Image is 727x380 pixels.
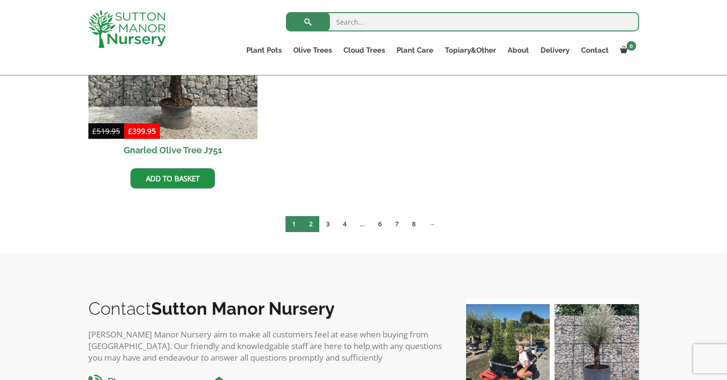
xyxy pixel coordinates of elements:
[336,216,353,232] a: Page 4
[88,298,446,319] h2: Contact
[422,216,442,232] a: →
[151,298,335,319] b: Sutton Manor Nursery
[92,126,97,136] span: £
[575,44,614,57] a: Contact
[92,126,120,136] bdi: 519.95
[285,216,302,232] span: Page 1
[128,126,156,136] bdi: 399.95
[338,44,391,57] a: Cloud Trees
[502,44,535,57] a: About
[286,12,639,31] input: Search...
[241,44,287,57] a: Plant Pots
[130,168,215,189] a: Add to basket: “Gnarled Olive Tree J751”
[391,44,439,57] a: Plant Care
[388,216,405,232] a: Page 7
[88,329,446,364] p: [PERSON_NAME] Manor Nursery aim to make all customers feel at ease when buying from [GEOGRAPHIC_D...
[535,44,575,57] a: Delivery
[353,216,371,232] span: …
[439,44,502,57] a: Topiary&Other
[614,44,639,57] a: 0
[88,139,258,161] h2: Gnarled Olive Tree J751
[319,216,336,232] a: Page 3
[405,216,422,232] a: Page 8
[627,41,636,51] span: 0
[302,216,319,232] a: Page 2
[88,216,639,236] nav: Product Pagination
[371,216,388,232] a: Page 6
[88,10,166,48] img: logo
[287,44,338,57] a: Olive Trees
[128,126,132,136] span: £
